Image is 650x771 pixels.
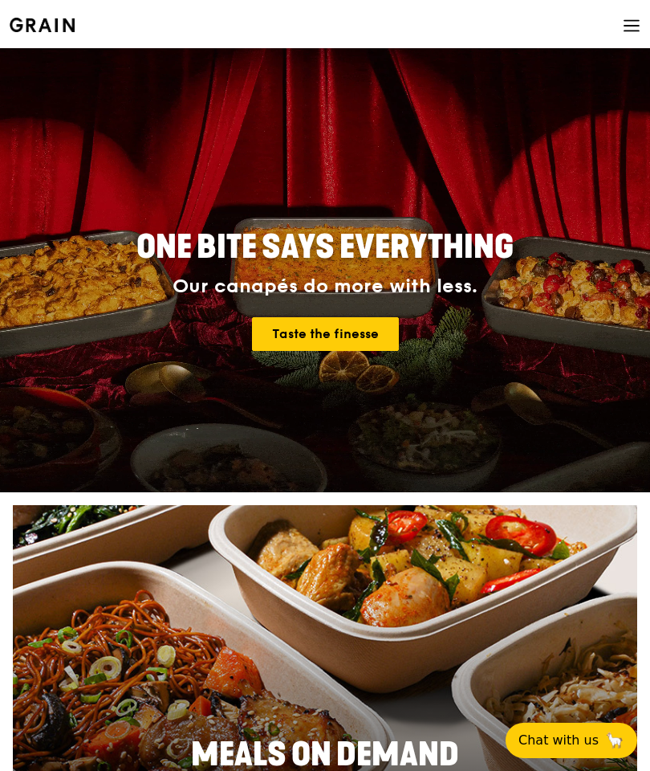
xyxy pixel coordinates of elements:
[136,228,514,267] span: ONE BITE SAYS EVERYTHING
[506,723,637,758] button: Chat with us🦙
[10,18,75,32] img: Grain
[605,731,624,750] span: 🦙
[80,275,570,298] div: Our canapés do more with less.
[518,731,599,750] span: Chat with us
[252,317,399,351] a: Taste the finesse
